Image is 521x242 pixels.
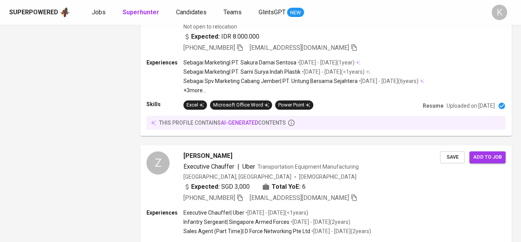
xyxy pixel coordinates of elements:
[123,8,161,17] a: Superhunter
[302,182,306,191] span: 6
[183,86,424,94] p: +3 more ...
[250,194,349,201] span: [EMAIL_ADDRESS][DOMAIN_NAME]
[289,218,350,226] p: • [DATE] - [DATE] ( 2 years )
[183,44,235,51] span: [PHONE_NUMBER]
[183,218,289,226] p: Infantry Sergeant | Singapore Armed Forces
[92,8,106,16] span: Jobs
[221,120,258,126] span: AI-generated
[272,182,301,191] b: Total YoE:
[224,8,243,17] a: Teams
[259,8,286,16] span: GlintsGPT
[183,23,237,30] p: Not open to relocation
[159,119,286,127] p: this profile contains contents
[257,164,359,170] span: Transportation Equipment Manufacturing
[176,8,207,16] span: Candidates
[183,173,291,181] div: [GEOGRAPHIC_DATA], [GEOGRAPHIC_DATA]
[183,151,232,161] span: [PERSON_NAME]
[146,100,183,108] p: Skills
[9,7,70,18] a: Superpoweredapp logo
[444,153,461,162] span: Save
[213,102,269,109] div: Microsoft Office Word
[447,102,495,110] p: Uploaded on [DATE]
[310,227,371,235] p: • [DATE] - [DATE] ( 2 years )
[187,102,204,109] div: Excel
[299,173,358,181] span: [DEMOGRAPHIC_DATA]
[176,8,208,17] a: Candidates
[183,68,301,76] p: Sebagai Marketing | PT. Sami Surya Indah Plastik
[358,77,418,85] p: • [DATE] - [DATE] ( 6 years )
[469,151,506,163] button: Add to job
[250,44,349,51] span: [EMAIL_ADDRESS][DOMAIN_NAME]
[183,77,358,85] p: Sebagai Spv Marketing Cabang Jember | PT. Untung Bersama Sejahtera
[259,8,304,17] a: GlintsGPT NEW
[473,153,502,162] span: Add to job
[123,8,159,16] b: Superhunter
[237,162,239,171] span: |
[60,7,70,18] img: app logo
[492,5,507,20] div: K
[183,227,310,235] p: Sales Agent (Part Time) | D Force Networking Pte Ltd
[191,32,220,41] b: Expected:
[242,163,255,170] span: Uber
[146,151,170,174] div: Z
[301,68,365,76] p: • [DATE] - [DATE] ( <1 years )
[224,8,242,16] span: Teams
[183,194,235,201] span: [PHONE_NUMBER]
[423,102,444,110] p: Resume
[440,151,465,163] button: Save
[191,182,220,191] b: Expected:
[183,59,296,66] p: Sebagai Marketing | PT. Sakura Damai Sentosa
[183,163,234,170] span: Executive Chauffer
[9,8,58,17] div: Superpowered
[183,209,244,217] p: Executive Chauffer | Uber
[146,59,183,66] p: Experiences
[296,59,355,66] p: • [DATE] - [DATE] ( 1 year )
[92,8,107,17] a: Jobs
[183,182,250,191] div: SGD 3,000
[183,32,259,41] div: IDR 8.000.000
[287,9,304,17] span: NEW
[146,209,183,217] p: Experiences
[278,102,310,109] div: Power Point
[244,209,308,217] p: • [DATE] - [DATE] ( <1 years )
